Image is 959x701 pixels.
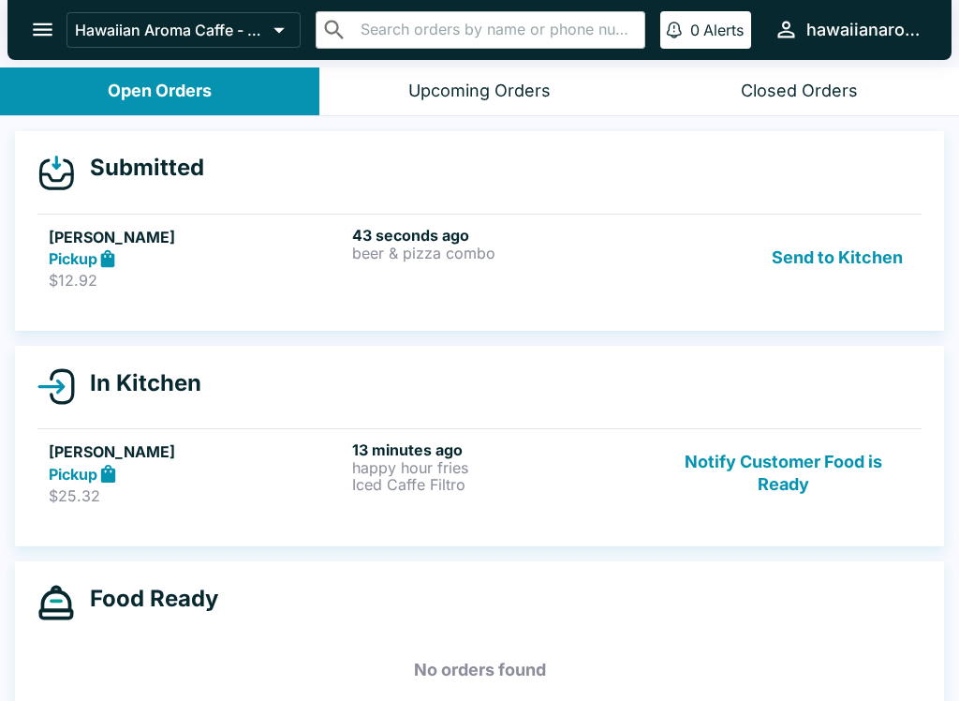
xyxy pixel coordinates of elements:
h6: 43 seconds ago [352,226,648,245]
h4: Food Ready [75,585,218,613]
button: Send to Kitchen [764,226,910,291]
h4: Submitted [75,154,204,182]
strong: Pickup [49,249,97,268]
p: Iced Caffe Filtro [352,476,648,493]
p: happy hour fries [352,459,648,476]
button: open drawer [19,6,66,53]
p: $25.32 [49,486,345,505]
button: Notify Customer Food is Ready [657,440,910,505]
h6: 13 minutes ago [352,440,648,459]
h4: In Kitchen [75,369,201,397]
p: Hawaiian Aroma Caffe - Waikiki Beachcomber [75,21,266,39]
p: Alerts [703,21,744,39]
button: Hawaiian Aroma Caffe - Waikiki Beachcomber [66,12,301,48]
p: 0 [690,21,700,39]
strong: Pickup [49,465,97,484]
a: [PERSON_NAME]Pickup$25.3213 minutes agohappy hour friesIced Caffe FiltroNotify Customer Food is R... [37,428,922,516]
button: hawaiianaromacaffe [766,9,929,50]
div: Closed Orders [741,81,858,102]
p: beer & pizza combo [352,245,648,261]
div: hawaiianaromacaffe [806,19,922,41]
h5: [PERSON_NAME] [49,440,345,463]
div: Upcoming Orders [408,81,551,102]
a: [PERSON_NAME]Pickup$12.9243 seconds agobeer & pizza comboSend to Kitchen [37,214,922,302]
input: Search orders by name or phone number [355,17,637,43]
div: Open Orders [108,81,212,102]
h5: [PERSON_NAME] [49,226,345,248]
p: $12.92 [49,271,345,290]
